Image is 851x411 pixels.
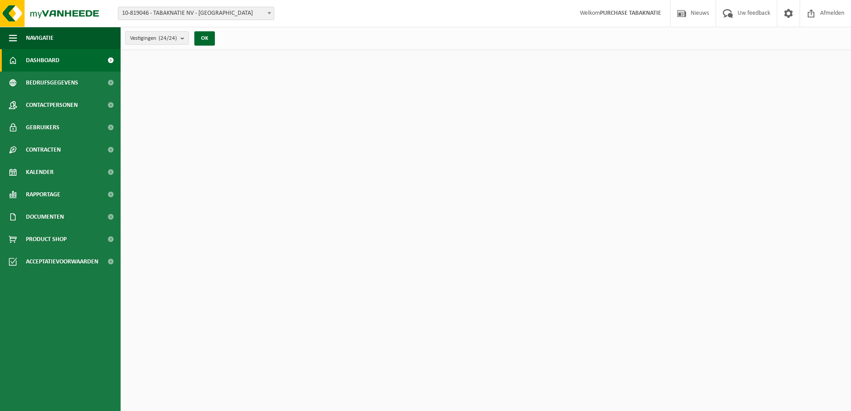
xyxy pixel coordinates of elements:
span: Vestigingen [130,32,177,45]
span: Acceptatievoorwaarden [26,250,98,273]
span: Contactpersonen [26,94,78,116]
span: 10-819046 - TABAKNATIE NV - ANTWERPEN [118,7,274,20]
span: Rapportage [26,183,60,206]
strong: PURCHASE TABAKNATIE [600,10,661,17]
span: Navigatie [26,27,54,49]
span: Kalender [26,161,54,183]
span: Bedrijfsgegevens [26,72,78,94]
span: Contracten [26,139,61,161]
span: Product Shop [26,228,67,250]
count: (24/24) [159,35,177,41]
button: OK [194,31,215,46]
span: Documenten [26,206,64,228]
span: Dashboard [26,49,59,72]
button: Vestigingen(24/24) [125,31,189,45]
span: Gebruikers [26,116,59,139]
